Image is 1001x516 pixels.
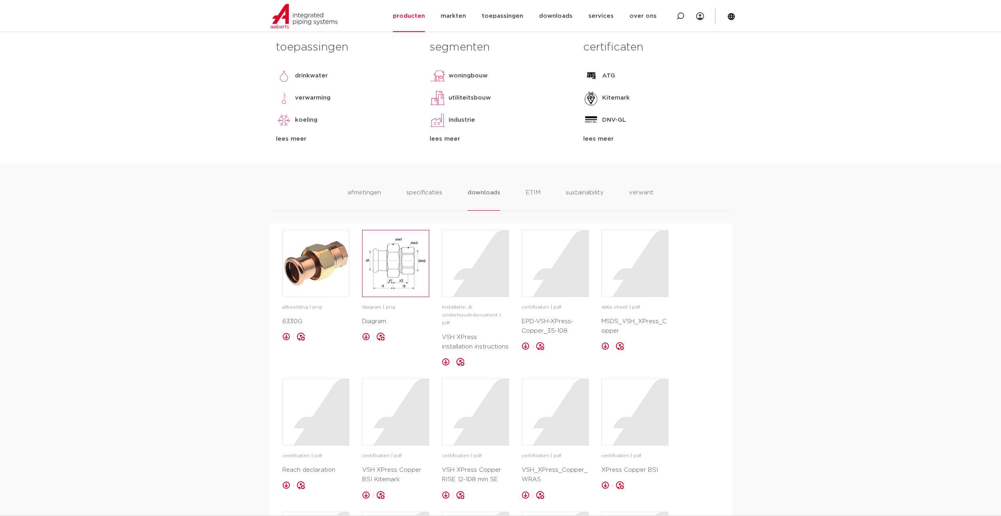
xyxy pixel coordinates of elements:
img: industrie [430,112,445,128]
img: image for 6330G [283,230,349,297]
p: DNV-GL [602,115,626,125]
li: afmetingen [347,188,381,211]
p: installatie- & onderhoudsdocument | pdf [442,303,509,327]
li: specificaties [406,188,442,211]
p: verwarming [295,93,331,103]
p: MSDS_VSH_XPress_Copper [601,317,669,336]
img: image for Diagram [362,230,429,297]
p: afbeelding | png [282,303,349,311]
img: utiliteitsbouw [430,90,445,106]
li: ETIM [526,188,541,211]
p: woningbouw [449,71,488,81]
p: VSH_XPress_Copper_WRAS [522,465,589,484]
h3: certificaten [583,40,725,55]
p: ATG [602,71,615,81]
li: sustainability [566,188,604,211]
p: certificaten | pdf [522,303,589,311]
p: VSH XPress Copper BSI Kitemark [362,465,429,484]
p: VSH XPress installation instructions [442,333,509,352]
img: woningbouw [430,68,445,84]
p: data sheet | pdf [601,303,669,311]
p: certificaten | pdf [442,452,509,460]
p: 6330G [282,317,349,326]
div: lees meer [430,134,571,144]
p: Kitemark [602,93,630,103]
p: Diagram [362,317,429,326]
p: drinkwater [295,71,328,81]
img: DNV-GL [583,112,599,128]
li: downloads [468,188,500,211]
div: lees meer [276,134,418,144]
a: image for 6330G [282,230,349,297]
p: industrie [449,115,475,125]
p: certificaten | pdf [362,452,429,460]
img: drinkwater [276,68,292,84]
p: certificaten | pdf [522,452,589,460]
p: certificaten | pdf [601,452,669,460]
p: certificaten | pdf [282,452,349,460]
div: lees meer [583,134,725,144]
p: diagram | png [362,303,429,311]
h3: toepassingen [276,40,418,55]
img: ATG [583,68,599,84]
li: verwant [629,188,654,211]
h3: segmenten [430,40,571,55]
p: EPD-VSH-XPress-Copper_35-108 [522,317,589,336]
p: koeling [295,115,317,125]
a: image for Diagram [362,230,429,297]
img: verwarming [276,90,292,106]
p: utiliteitsbouw [449,93,491,103]
p: Reach declaration [282,465,349,475]
img: Kitemark [583,90,599,106]
img: koeling [276,112,292,128]
p: VSH XPress Copper RISE 12-108 mm SE [442,465,509,484]
p: XPress Copper BSI [601,465,669,475]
